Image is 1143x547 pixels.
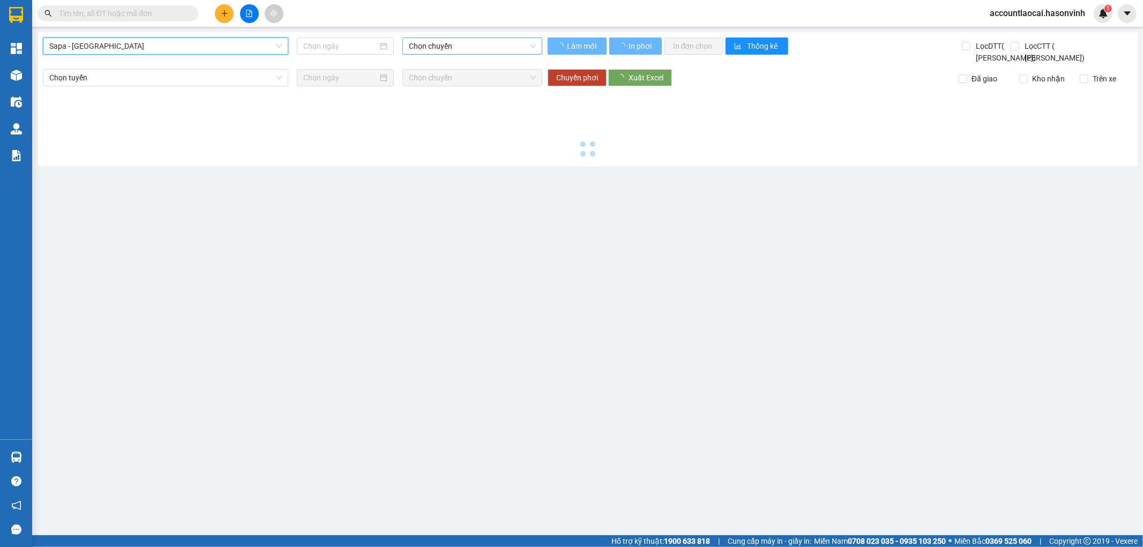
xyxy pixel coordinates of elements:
span: message [11,524,21,535]
img: warehouse-icon [11,70,22,81]
span: loading [556,42,565,50]
strong: 0369 525 060 [985,537,1032,545]
span: | [718,535,720,547]
span: search [44,10,52,17]
button: caret-down [1118,4,1137,23]
span: copyright [1084,537,1091,545]
span: accountlaocai.hasonvinh [981,6,1094,20]
span: In phơi [629,40,653,52]
span: Kho nhận [1028,73,1069,85]
img: dashboard-icon [11,43,22,54]
button: file-add [240,4,259,23]
button: In phơi [609,38,662,55]
img: solution-icon [11,150,22,161]
span: aim [270,10,278,17]
span: 1 [1106,5,1110,12]
span: plus [221,10,228,17]
button: Chuyển phơi [548,69,607,86]
strong: 0708 023 035 - 0935 103 250 [848,537,946,545]
button: Làm mới [548,38,607,55]
strong: 1900 633 818 [664,537,710,545]
span: Đã giao [967,73,1002,85]
button: bar-chartThống kê [726,38,788,55]
span: Sapa - Hà Tĩnh [49,38,282,54]
button: plus [215,4,234,23]
span: Miền Bắc [954,535,1032,547]
span: Lọc CTT ( [PERSON_NAME]) [1021,40,1087,64]
input: Chọn ngày [303,40,378,52]
img: logo-vxr [9,7,23,23]
input: Chọn ngày [303,72,378,84]
img: warehouse-icon [11,123,22,134]
sup: 1 [1104,5,1112,12]
input: Tìm tên, số ĐT hoặc mã đơn [59,8,185,19]
button: aim [265,4,283,23]
span: Thống kê [748,40,780,52]
span: Miền Nam [814,535,946,547]
span: file-add [245,10,253,17]
img: warehouse-icon [11,96,22,108]
button: Xuất Excel [608,69,672,86]
span: Chọn chuyến [409,70,535,86]
span: notification [11,500,21,511]
span: | [1040,535,1041,547]
button: In đơn chọn [664,38,723,55]
span: Lọc DTT( [PERSON_NAME]) [972,40,1038,64]
span: Hỗ trợ kỹ thuật: [611,535,710,547]
span: caret-down [1123,9,1132,18]
span: question-circle [11,476,21,486]
span: Làm mới [567,40,598,52]
span: Trên xe [1088,73,1120,85]
img: icon-new-feature [1099,9,1108,18]
span: Chọn tuyến [49,70,282,86]
span: ⚪️ [948,539,952,543]
span: bar-chart [734,42,743,51]
span: loading [618,42,627,50]
span: Chọn chuyến [409,38,535,54]
img: warehouse-icon [11,452,22,463]
span: Cung cấp máy in - giấy in: [728,535,811,547]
